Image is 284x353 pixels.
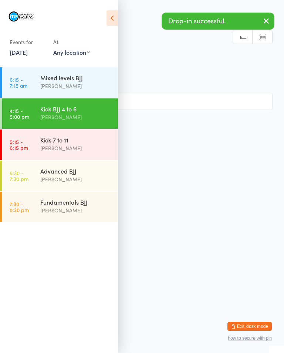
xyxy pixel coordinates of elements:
time: 6:15 - 7:15 am [10,77,27,88]
span: [PERSON_NAME] [11,68,261,75]
div: Mixed levels BJJ [40,74,112,82]
h2: Kids BJJ 4 to 6 Check-in [11,44,273,57]
button: Exit kiosk mode [227,322,272,331]
a: 5:15 -6:15 pmKids 7 to 11[PERSON_NAME] [2,130,118,160]
div: [PERSON_NAME] [40,82,112,90]
div: [PERSON_NAME] [40,206,112,215]
img: Marcelino Freitas Brazilian Jiu-Jitsu [7,6,35,28]
span: Mat 1 [11,75,273,83]
input: Search [11,93,273,110]
time: 4:15 - 5:00 pm [10,108,29,120]
div: Any location [53,48,90,56]
div: [PERSON_NAME] [40,175,112,184]
div: Kids 7 to 11 [40,136,112,144]
a: 7:30 -8:30 pmFundamentals BJJ[PERSON_NAME] [2,192,118,222]
div: [PERSON_NAME] [40,113,112,121]
time: 7:30 - 8:30 pm [10,201,29,213]
div: Drop-in successful. [162,13,274,30]
div: Events for [10,36,46,48]
a: 6:30 -7:30 pmAdvanced BJJ[PERSON_NAME] [2,161,118,191]
a: 6:15 -7:15 amMixed levels BJJ[PERSON_NAME] [2,67,118,98]
time: 5:15 - 6:15 pm [10,139,28,151]
span: [DATE] 4:15pm [11,60,261,68]
div: Advanced BJJ [40,167,112,175]
a: 4:15 -5:00 pmKids BJJ 4 to 6[PERSON_NAME] [2,98,118,129]
button: how to secure with pin [228,336,272,341]
div: At [53,36,90,48]
div: [PERSON_NAME] [40,144,112,152]
time: 6:30 - 7:30 pm [10,170,28,182]
a: [DATE] [10,48,28,56]
div: Kids BJJ 4 to 6 [40,105,112,113]
div: Fundamentals BJJ [40,198,112,206]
